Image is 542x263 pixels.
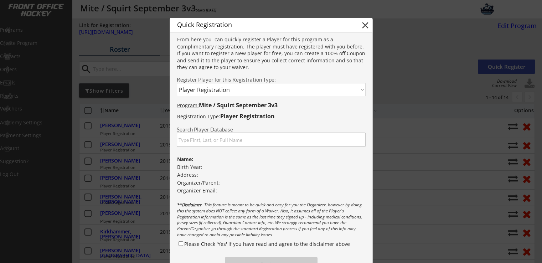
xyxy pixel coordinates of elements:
[170,202,372,239] div: - This feature is meant to be quick and easy for you the Organizer, however by doing this the sys...
[177,127,366,132] div: Search Player Database
[360,20,371,31] button: close
[170,171,372,179] div: Address:
[177,102,199,109] u: Program:
[170,19,325,31] div: Quick Registration
[199,101,278,109] strong: Mite / Squirt September 3v3
[184,241,350,247] label: Please Check 'Yes' if you have read and agree to the disclaimer above
[177,202,202,208] strong: **Disclaimer
[170,156,372,163] div: Name:
[220,112,275,120] strong: Player Registration
[177,77,366,82] div: Register Player for this Registration Type:
[170,164,372,171] div: Birth Year:
[177,133,366,147] input: Type First, Last, or Full Name
[170,36,372,72] div: From here you can quickly register a Player for this program as a Complimentary registration. The...
[170,179,372,186] div: Organizer/Parent:
[170,187,372,194] div: Organizer Email:
[177,113,220,120] u: Registration Type:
